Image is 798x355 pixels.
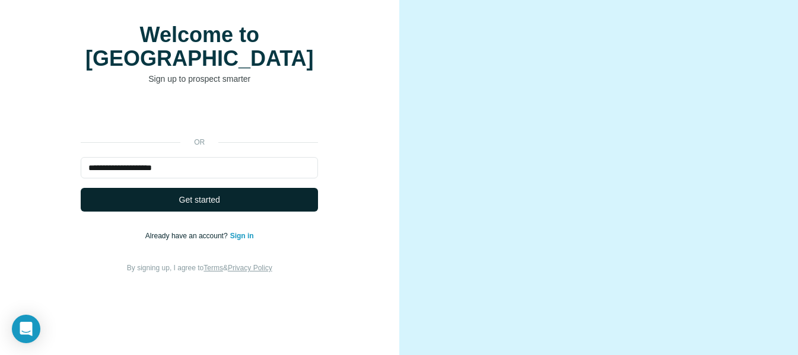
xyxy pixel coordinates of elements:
[81,73,318,85] p: Sign up to prospect smarter
[230,232,254,240] a: Sign in
[204,264,223,272] a: Terms
[145,232,230,240] span: Already have an account?
[81,188,318,212] button: Get started
[180,137,218,148] p: or
[81,23,318,71] h1: Welcome to [GEOGRAPHIC_DATA]
[127,264,272,272] span: By signing up, I agree to &
[228,264,272,272] a: Privacy Policy
[12,315,40,343] div: Open Intercom Messenger
[75,103,324,129] iframe: Sign in with Google Button
[179,194,220,206] span: Get started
